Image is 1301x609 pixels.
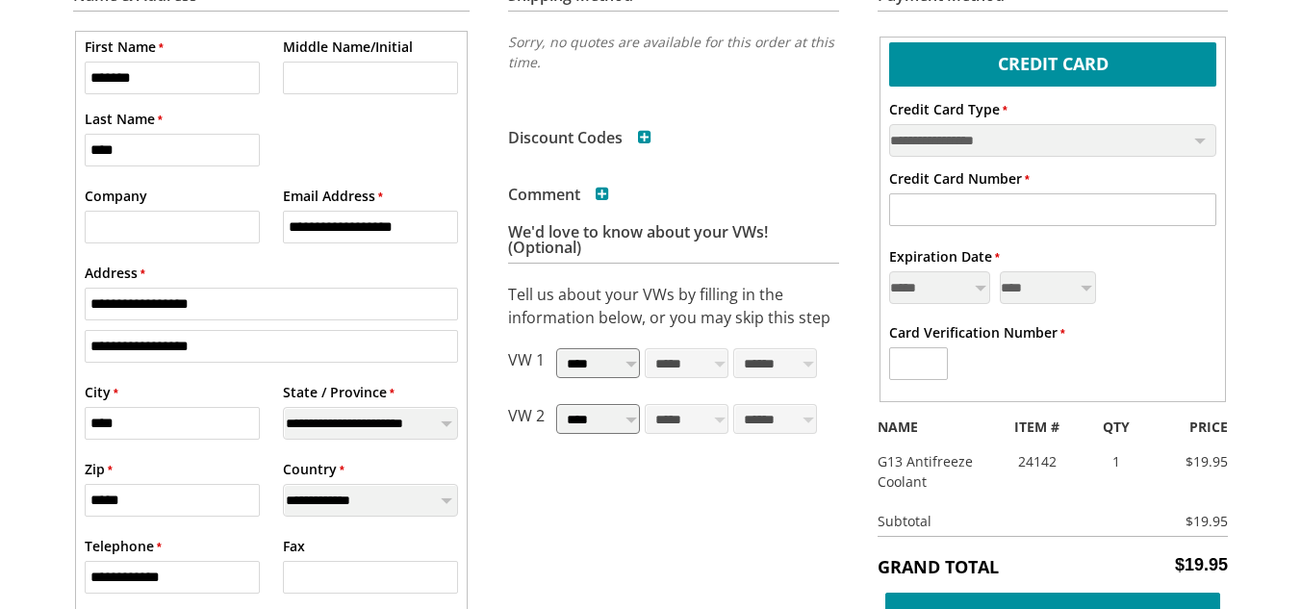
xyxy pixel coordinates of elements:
label: Credit Card [889,42,1217,82]
label: Credit Card Number [889,168,1030,189]
label: City [85,382,118,402]
p: Tell us about your VWs by filling in the information below, or you may skip this step [508,283,839,329]
div: ITEM # [989,417,1084,437]
span: $19.95 [1175,555,1228,575]
label: Email Address [283,186,383,206]
div: 24142 [989,451,1084,471]
div: G13 Antifreeze Coolant [863,451,989,492]
p: Sorry, no quotes are available for this order at this time. [508,32,839,72]
div: $19.95 [1167,511,1228,531]
div: PRICE [1147,417,1242,437]
h3: We'd love to know about your VWs! (Optional) [508,224,839,264]
label: Country [283,459,344,479]
p: VW 1 [508,348,545,385]
label: Company [85,186,147,206]
h5: Grand Total [878,555,1228,578]
div: $19.95 [1147,451,1242,471]
div: Subtotal [863,511,1167,531]
h3: Discount Codes [508,130,651,145]
p: VW 2 [508,404,545,441]
label: Expiration Date [889,246,1000,266]
label: Address [85,263,145,283]
label: Zip [85,459,113,479]
div: NAME [863,417,989,437]
h3: Comment [508,187,609,202]
label: Credit Card Type [889,99,1008,119]
label: Telephone [85,536,162,556]
label: First Name [85,37,164,57]
label: Fax [283,536,305,556]
label: State / Province [283,382,395,402]
label: Last Name [85,109,163,129]
div: QTY [1084,417,1148,437]
label: Card Verification Number [889,322,1065,343]
div: 1 [1084,451,1148,471]
label: Middle Name/Initial [283,37,413,57]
